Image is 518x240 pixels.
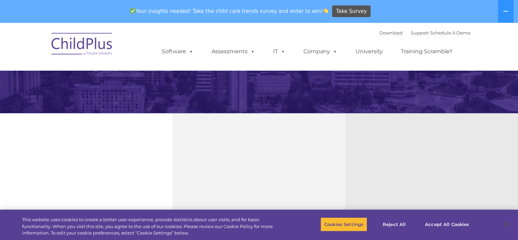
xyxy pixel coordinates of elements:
[500,217,515,232] button: Close
[22,216,285,237] div: This website uses cookies to create a better user experience, provide statistics about user visit...
[323,8,328,13] img: 👏
[430,30,470,36] a: Schedule A Demo
[297,45,344,58] a: Company
[320,217,367,231] button: Cookies Settings
[266,45,292,58] a: IT
[95,45,115,50] span: Last name
[411,30,429,36] a: Support
[130,8,135,13] img: ✅
[394,45,459,58] a: Training Scramble!!
[373,217,415,231] button: Reject All
[421,217,473,231] button: Accept All Cookies
[127,4,331,18] span: Your insights needed! Take the child care trends survey and enter to win!
[379,30,403,36] a: Download
[336,5,367,17] span: Take Survey
[155,45,200,58] a: Software
[95,73,124,78] span: Phone number
[379,30,470,36] font: |
[48,28,116,62] img: ChildPlus by Procare Solutions
[332,5,371,17] a: Take Survey
[349,45,390,58] a: University
[205,45,262,58] a: Assessments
